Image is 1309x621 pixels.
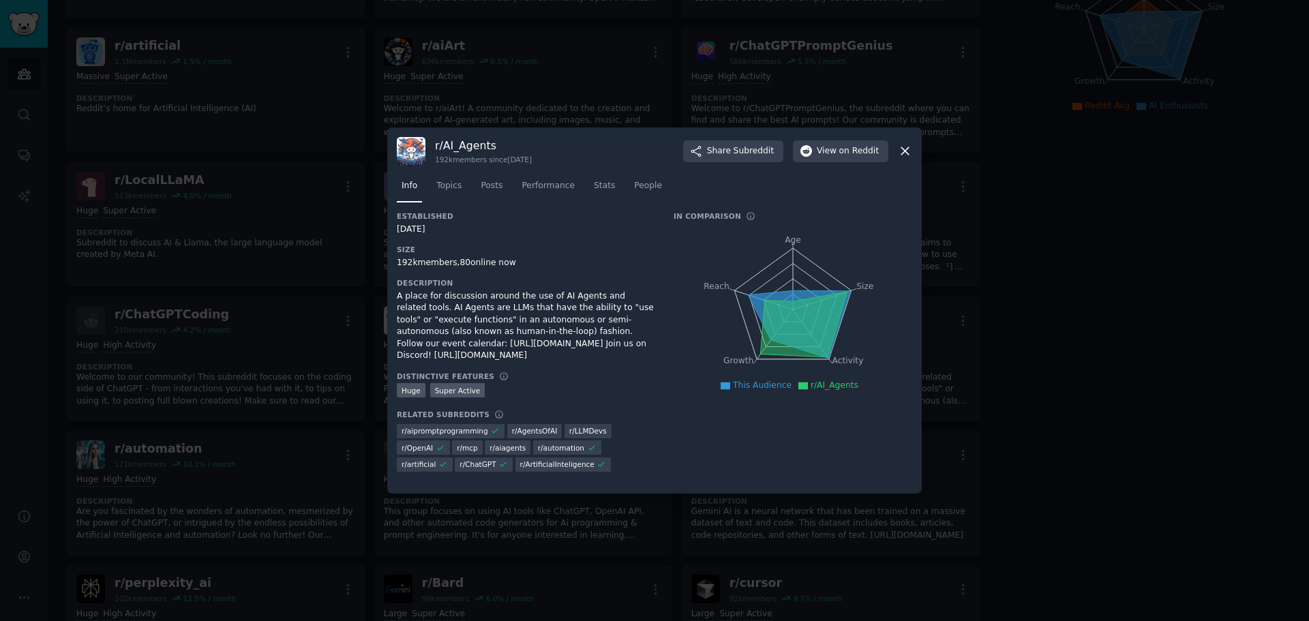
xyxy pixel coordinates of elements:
[490,443,526,453] span: r/ aiagents
[402,180,417,192] span: Info
[397,383,425,397] div: Huge
[733,380,792,390] span: This Audience
[634,180,662,192] span: People
[397,224,654,236] div: [DATE]
[402,443,433,453] span: r/ OpenAI
[397,245,654,254] h3: Size
[435,155,532,164] div: 192k members since [DATE]
[481,180,502,192] span: Posts
[704,281,729,290] tspan: Reach
[402,459,436,469] span: r/ artificial
[811,380,858,390] span: r/AI_Agents
[397,211,654,221] h3: Established
[397,372,494,381] h3: Distinctive Features
[569,426,607,436] span: r/ LLMDevs
[517,175,580,203] a: Performance
[594,180,615,192] span: Stats
[839,145,879,157] span: on Reddit
[512,426,558,436] span: r/ AgentsOfAI
[817,145,879,157] span: View
[734,145,774,157] span: Subreddit
[589,175,620,203] a: Stats
[674,211,741,221] h3: In Comparison
[723,356,753,365] tspan: Growth
[397,137,425,166] img: AI_Agents
[793,140,888,162] button: Viewon Reddit
[402,426,488,436] span: r/ aipromptprogramming
[397,290,654,362] div: A place for discussion around the use of AI Agents and related tools. AI Agents are LLMs that hav...
[460,459,496,469] span: r/ ChatGPT
[457,443,478,453] span: r/ mcp
[397,257,654,269] div: 192k members, 80 online now
[683,140,783,162] button: ShareSubreddit
[785,235,801,245] tspan: Age
[520,459,595,469] span: r/ ArtificialInteligence
[707,145,774,157] span: Share
[629,175,667,203] a: People
[436,180,462,192] span: Topics
[522,180,575,192] span: Performance
[435,138,532,153] h3: r/ AI_Agents
[397,278,654,288] h3: Description
[832,356,864,365] tspan: Activity
[397,410,490,419] h3: Related Subreddits
[476,175,507,203] a: Posts
[856,281,873,290] tspan: Size
[430,383,485,397] div: Super Active
[538,443,584,453] span: r/ automation
[432,175,466,203] a: Topics
[397,175,422,203] a: Info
